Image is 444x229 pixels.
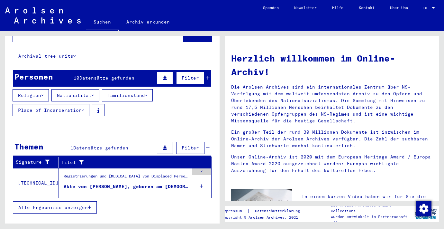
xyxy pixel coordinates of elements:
[64,183,189,190] div: Akte von [PERSON_NAME], geboren am [DEMOGRAPHIC_DATA]
[222,208,247,215] a: Impressum
[14,71,53,82] div: Personen
[331,202,412,214] p: Die Arolsen Archives Online-Collections
[331,214,412,225] p: wurden entwickelt in Partnerschaft mit
[13,89,49,101] button: Religion
[18,205,88,210] span: Alle Ergebnisse anzeigen
[16,159,50,166] div: Signature
[302,193,433,214] p: In einem kurzen Video haben wir für Sie die wichtigsten Tipps für die Suche im Online-Archiv zusa...
[231,52,433,79] h1: Herzlich willkommen im Online-Archiv!
[13,50,81,62] button: Archival tree units
[16,157,59,167] div: Signature
[222,215,308,220] p: Copyright © Arolsen Archives, 2021
[231,154,433,174] p: Unser Online-Archiv ist 2020 mit dem European Heritage Award / Europa Nostra Award 2020 ausgezeic...
[423,6,430,10] span: DE
[79,75,134,81] span: Datensätze gefunden
[61,157,204,167] div: Titel
[231,189,292,222] img: video.jpg
[119,14,177,30] a: Archiv erkunden
[5,7,81,24] img: Arolsen_neg.svg
[250,208,308,215] a: Datenschutzerklärung
[13,104,89,116] button: Place of Incarceration
[416,201,431,216] div: Zustimmung ändern
[74,75,79,81] span: 10
[176,72,204,84] button: Filter
[86,14,119,31] a: Suchen
[102,89,153,101] button: Familienstand
[176,142,204,154] button: Filter
[231,129,433,149] p: Ein großer Teil der rund 30 Millionen Dokumente ist inzwischen im Online-Archiv der Arolsen Archi...
[51,89,99,101] button: Nationalität
[416,201,431,216] img: Zustimmung ändern
[414,206,438,222] img: yv_logo.png
[64,173,189,182] div: Registrierungen und [MEDICAL_DATA] von Displaced Persons, Kindern und Vermissten > Aufenthalts- u...
[182,145,199,151] span: Filter
[61,159,195,166] div: Titel
[13,201,97,214] button: Alle Ergebnisse anzeigen
[231,84,433,124] p: Die Arolsen Archives sind ein internationales Zentrum über NS-Verfolgung mit dem weltweit umfasse...
[182,75,199,81] span: Filter
[222,208,308,215] div: |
